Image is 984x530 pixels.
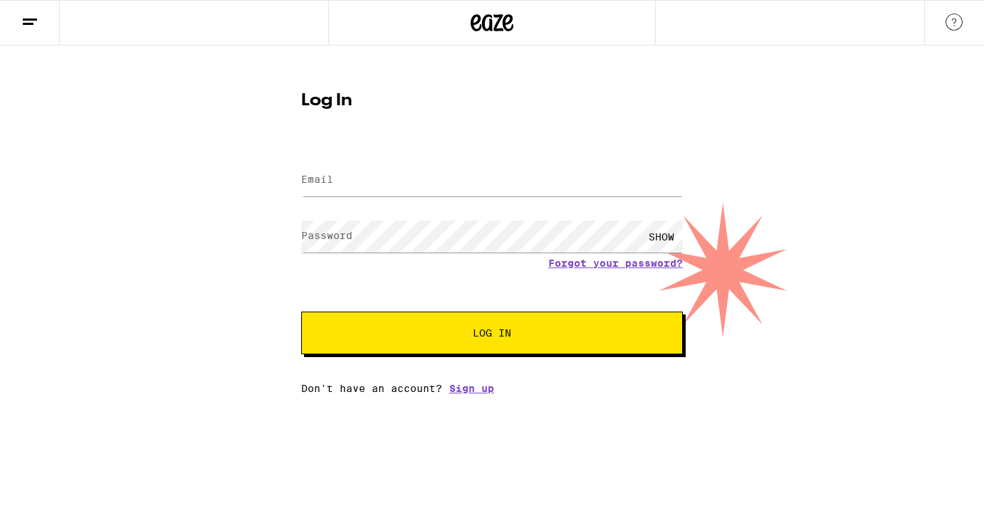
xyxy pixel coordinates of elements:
div: Don't have an account? [301,383,683,394]
h1: Log In [301,92,683,110]
span: Log In [473,328,511,338]
label: Email [301,174,333,185]
div: SHOW [640,221,683,253]
label: Password [301,230,352,241]
input: Email [301,164,683,196]
a: Sign up [449,383,494,394]
a: Forgot your password? [548,258,683,269]
button: Log In [301,312,683,354]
